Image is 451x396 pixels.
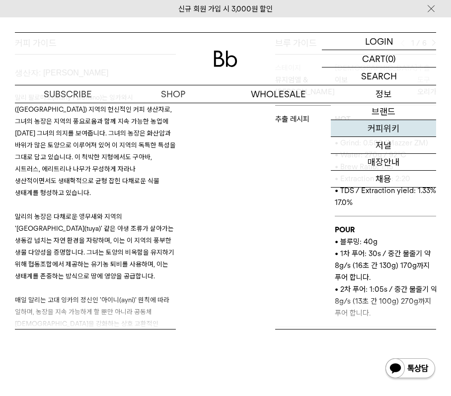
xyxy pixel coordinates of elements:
a: CART (0) [322,50,436,67]
a: 브랜드 [331,103,436,120]
p: SEARCH [361,67,397,85]
p: LOGIN [365,33,393,50]
a: 저널 [331,137,436,154]
img: 로고 [214,51,237,67]
p: (0) [385,50,396,67]
a: SHOP [120,85,225,103]
span: 말리의 농장은 다채로운 앵무새와 지역의 '[GEOGRAPHIC_DATA](tuya)' 같은 야생 조류가 살아가는 생동감 넘치는 자연 환경을 자랑하며, 이는 이 지역의 풍부한 ... [15,212,174,280]
p: CART [362,50,385,67]
p: 추출 레시피 [275,113,335,125]
span: • TDS / Extraction yield: 1.33% / 17.0% [335,186,441,207]
a: 채용 [331,171,436,188]
b: POUR [335,225,355,234]
p: • 1차 푸어: 30s / 중간 물줄기 약 8g/s (16초 간 130g) 170g까지 푸어 합니다. [335,248,443,283]
a: 매장안내 [331,154,436,171]
p: • 블루밍: 40g [335,236,443,248]
span: 말리 팔로미노(Marly Palomino)는 잉카와시([GEOGRAPHIC_DATA]) 지역의 헌신적인 커피 생산자로, 그녀의 농장은 지역의 풍요로움과 함께 지속 가능한 농업... [15,93,176,197]
a: 커피위키 [331,120,436,137]
p: WHOLESALE [225,85,331,103]
p: 정보 [331,85,436,103]
img: 카카오톡 채널 1:1 채팅 버튼 [384,357,436,381]
p: • 2차 푸어: 1:05s / 중간 물줄기 약 8g/s (13초 간 100g) 270g까지 푸어 합니다. [335,283,443,319]
a: SUBSCRIBE [15,85,120,103]
a: LOGIN [322,33,436,50]
a: 신규 회원 가입 시 3,000원 할인 [178,4,273,13]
